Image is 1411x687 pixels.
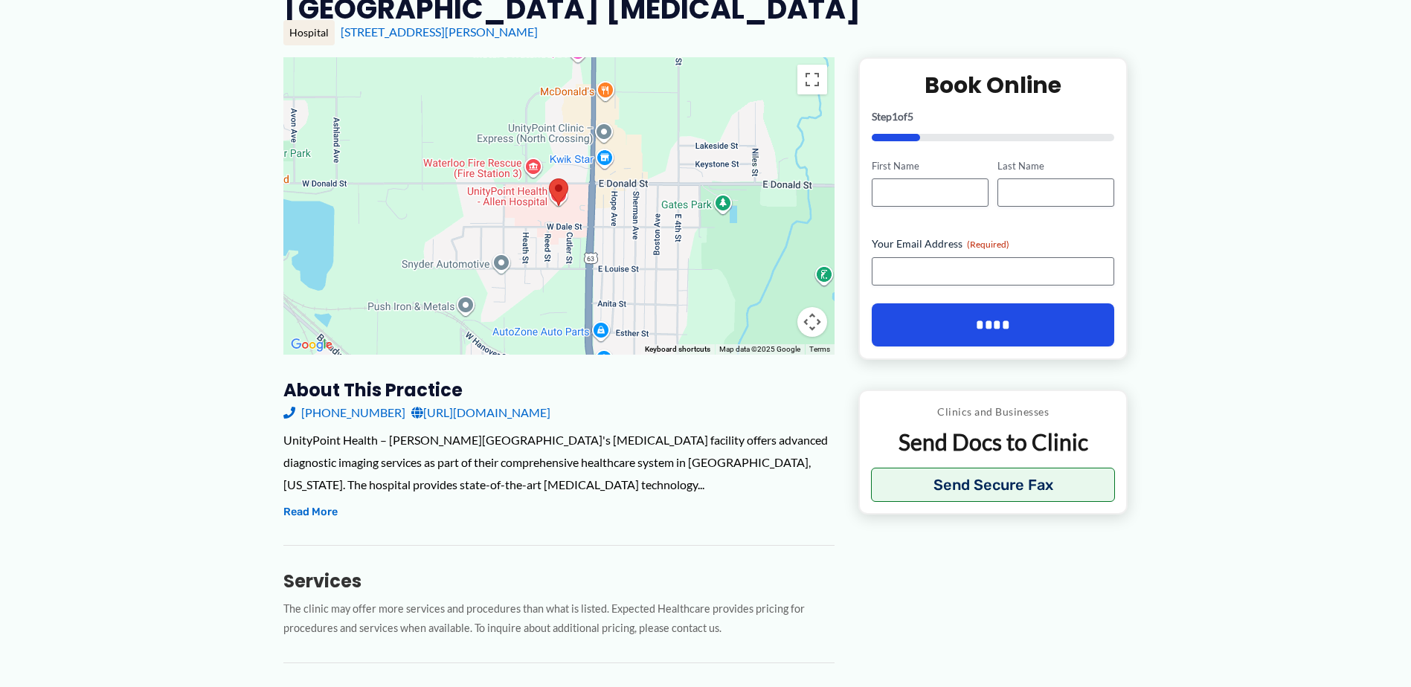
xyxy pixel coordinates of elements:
button: Map camera controls [797,307,827,337]
button: Send Secure Fax [871,468,1116,502]
div: UnityPoint Health – [PERSON_NAME][GEOGRAPHIC_DATA]'s [MEDICAL_DATA] facility offers advanced diag... [283,429,835,495]
span: (Required) [967,239,1009,250]
a: [URL][DOMAIN_NAME] [411,401,550,424]
button: Keyboard shortcuts [645,344,710,355]
h2: Book Online [872,71,1115,100]
a: [PHONE_NUMBER] [283,401,405,424]
button: Toggle fullscreen view [797,65,827,94]
img: Google [287,335,336,355]
button: Read More [283,503,338,521]
label: First Name [872,159,989,173]
p: The clinic may offer more services and procedures than what is listed. Expected Healthcare provid... [283,599,835,639]
div: Hospital [283,20,335,45]
span: Map data ©2025 Google [719,345,800,353]
span: 5 [907,110,913,123]
a: [STREET_ADDRESS][PERSON_NAME] [341,25,538,39]
span: 1 [892,110,898,123]
a: Open this area in Google Maps (opens a new window) [287,335,336,355]
label: Last Name [997,159,1114,173]
h3: About this practice [283,378,835,401]
label: Your Email Address [872,236,1115,251]
p: Step of [872,112,1115,122]
a: Terms (opens in new tab) [809,345,830,353]
p: Send Docs to Clinic [871,428,1116,457]
h3: Services [283,570,835,593]
p: Clinics and Businesses [871,402,1116,422]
